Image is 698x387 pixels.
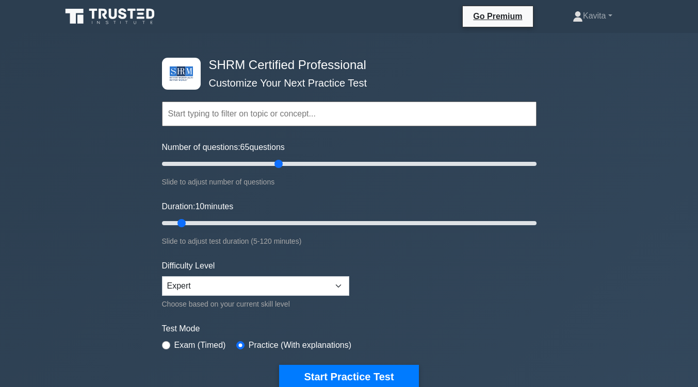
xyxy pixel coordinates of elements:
label: Number of questions: questions [162,141,285,154]
span: 10 [195,202,204,211]
div: Choose based on your current skill level [162,298,349,310]
a: Go Premium [467,10,528,23]
div: Slide to adjust test duration (5-120 minutes) [162,235,537,247]
span: 65 [240,143,250,152]
input: Start typing to filter on topic or concept... [162,102,537,126]
label: Practice (With explanations) [249,339,351,351]
label: Difficulty Level [162,260,215,272]
label: Duration: minutes [162,200,234,213]
a: Kavita [548,6,637,26]
label: Exam (Timed) [174,339,226,351]
h4: SHRM Certified Professional [205,58,486,73]
label: Test Mode [162,323,537,335]
div: Slide to adjust number of questions [162,176,537,188]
